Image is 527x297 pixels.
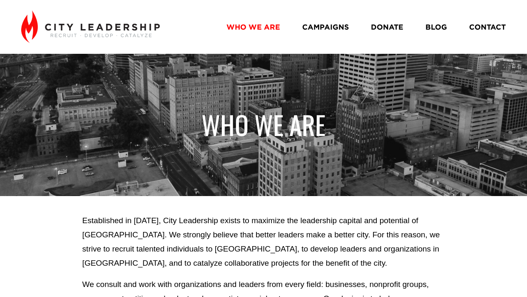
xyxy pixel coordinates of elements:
[82,109,445,141] h1: WHO WE ARE
[469,20,506,34] a: CONTACT
[302,20,349,34] a: CAMPAIGNS
[21,10,160,43] img: City Leadership - Recruit. Develop. Catalyze.
[425,20,447,34] a: BLOG
[226,20,280,34] a: WHO WE ARE
[371,20,403,34] a: DONATE
[82,214,445,271] p: Established in [DATE], City Leadership exists to maximize the leadership capital and potential of...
